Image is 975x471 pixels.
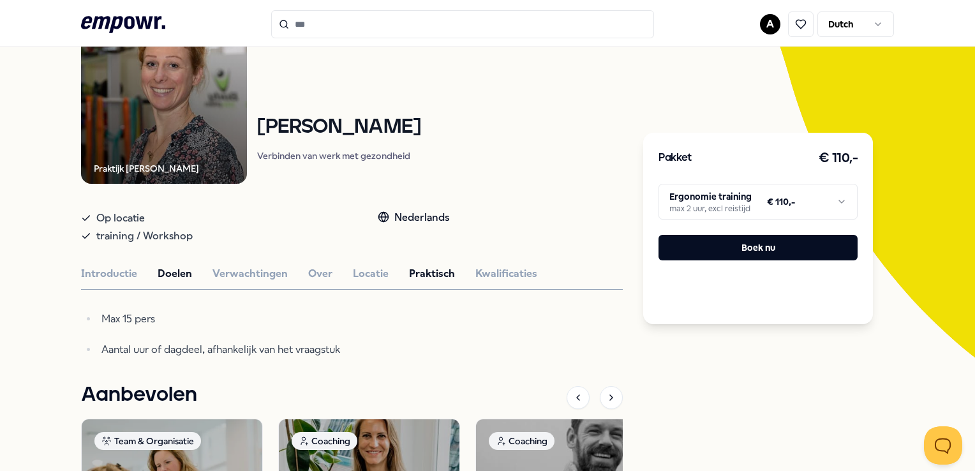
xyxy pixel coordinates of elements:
div: Nederlands [378,209,449,226]
h1: [PERSON_NAME] [257,116,421,138]
p: Aantal uur of dagdeel, afhankelijk van het vraagstuk [101,341,496,359]
h3: Pakket [659,150,692,167]
button: Locatie [353,265,389,282]
p: Max 15 pers [101,310,496,328]
img: Product Image [81,18,247,184]
button: Verwachtingen [212,265,288,282]
button: A [760,14,780,34]
button: Doelen [158,265,192,282]
h1: Aanbevolen [81,379,197,411]
div: Team & Organisatie [94,432,201,450]
div: Coaching [489,432,554,450]
h3: € 110,- [819,148,858,168]
p: Verbinden van werk met gezondheid [257,149,421,162]
button: Boek nu [659,235,858,260]
div: Coaching [292,432,357,450]
button: Over [308,265,332,282]
div: Praktijk [PERSON_NAME] [94,161,199,176]
span: Op locatie [96,209,145,227]
button: Introductie [81,265,137,282]
button: Praktisch [409,265,455,282]
iframe: Help Scout Beacon - Open [924,426,962,465]
span: training / Workshop [96,227,193,245]
input: Search for products, categories or subcategories [271,10,654,38]
button: Kwalificaties [475,265,537,282]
